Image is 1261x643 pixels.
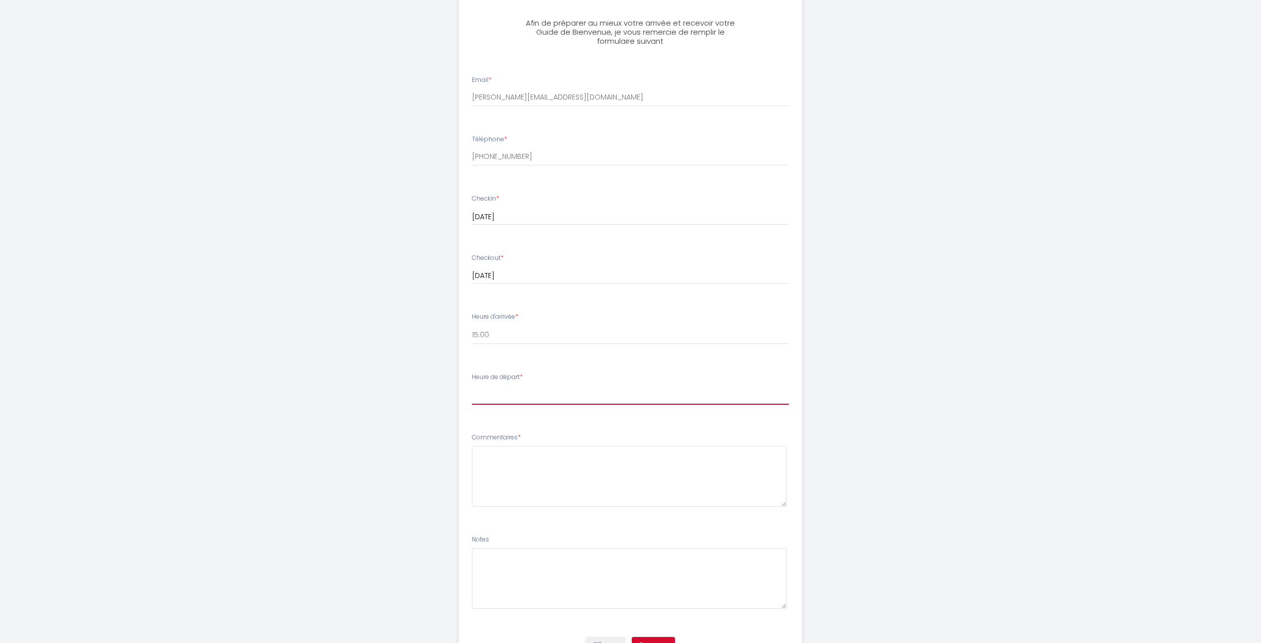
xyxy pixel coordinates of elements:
[472,75,492,85] label: Email
[472,194,499,204] label: Checkin
[472,312,518,322] label: Heure d'arrivée
[472,433,521,442] label: Commentaires
[472,253,504,263] label: Checkout
[472,535,489,544] label: Notes
[472,373,523,382] label: Heure de départ
[519,19,742,46] h3: Afin de préparer au mieux votre arrivée et recevoir votre Guide de Bienvenue, je vous remercie de...
[472,135,507,144] label: Téléphone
